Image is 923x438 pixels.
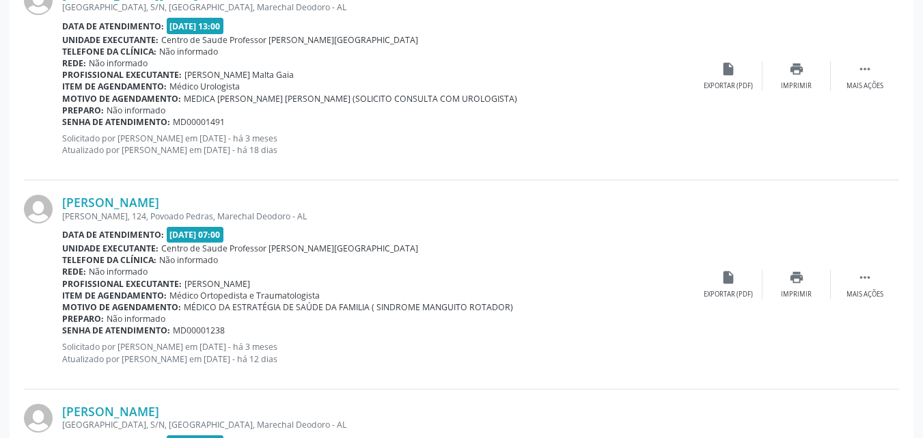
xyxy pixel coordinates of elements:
[62,278,182,290] b: Profissional executante:
[62,243,159,254] b: Unidade executante:
[161,34,418,46] span: Centro de Saude Professor [PERSON_NAME][GEOGRAPHIC_DATA]
[704,290,753,299] div: Exportar (PDF)
[62,266,86,277] b: Rede:
[161,243,418,254] span: Centro de Saude Professor [PERSON_NAME][GEOGRAPHIC_DATA]
[184,278,250,290] span: [PERSON_NAME]
[781,81,812,91] div: Imprimir
[169,290,320,301] span: Médico Ortopedista e Traumatologista
[857,61,872,77] i: 
[184,301,513,313] span: MÉDICO DA ESTRATÉGIA DE SAÚDE DA FAMILIA ( SINDROME MANGUITO ROTADOR)
[89,266,148,277] span: Não informado
[62,46,156,57] b: Telefone da clínica:
[62,81,167,92] b: Item de agendamento:
[62,325,170,336] b: Senha de atendimento:
[62,133,694,156] p: Solicitado por [PERSON_NAME] em [DATE] - há 3 meses Atualizado por [PERSON_NAME] em [DATE] - há 1...
[62,419,694,430] div: [GEOGRAPHIC_DATA], S/N, [GEOGRAPHIC_DATA], Marechal Deodoro - AL
[24,404,53,433] img: img
[62,57,86,69] b: Rede:
[789,61,804,77] i: print
[159,46,218,57] span: Não informado
[62,313,104,325] b: Preparo:
[62,20,164,32] b: Data de atendimento:
[721,270,736,285] i: insert_drive_file
[169,81,240,92] span: Médico Urologista
[781,290,812,299] div: Imprimir
[159,254,218,266] span: Não informado
[704,81,753,91] div: Exportar (PDF)
[62,229,164,241] b: Data de atendimento:
[184,93,517,105] span: MEDICA [PERSON_NAME] [PERSON_NAME] (SOLICITO CONSULTA COM UROLOGISTA)
[173,116,225,128] span: MD00001491
[62,195,159,210] a: [PERSON_NAME]
[62,341,694,364] p: Solicitado por [PERSON_NAME] em [DATE] - há 3 meses Atualizado por [PERSON_NAME] em [DATE] - há 1...
[62,93,181,105] b: Motivo de agendamento:
[173,325,225,336] span: MD00001238
[789,270,804,285] i: print
[846,81,883,91] div: Mais ações
[107,105,165,116] span: Não informado
[167,18,224,33] span: [DATE] 13:00
[846,290,883,299] div: Mais ações
[62,254,156,266] b: Telefone da clínica:
[62,404,159,419] a: [PERSON_NAME]
[857,270,872,285] i: 
[62,301,181,313] b: Motivo de agendamento:
[24,195,53,223] img: img
[721,61,736,77] i: insert_drive_file
[62,210,694,222] div: [PERSON_NAME], 124, Povoado Pedras, Marechal Deodoro - AL
[62,1,694,13] div: [GEOGRAPHIC_DATA], S/N, [GEOGRAPHIC_DATA], Marechal Deodoro - AL
[184,69,294,81] span: [PERSON_NAME] Malta Gaia
[89,57,148,69] span: Não informado
[62,116,170,128] b: Senha de atendimento:
[62,34,159,46] b: Unidade executante:
[62,105,104,116] b: Preparo:
[62,69,182,81] b: Profissional executante:
[107,313,165,325] span: Não informado
[62,290,167,301] b: Item de agendamento:
[167,227,224,243] span: [DATE] 07:00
